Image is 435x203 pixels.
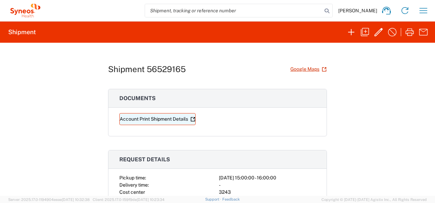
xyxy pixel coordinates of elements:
[119,182,149,188] span: Delivery time:
[137,198,164,202] span: [DATE] 10:23:34
[219,181,316,189] div: -
[8,28,36,36] h2: Shipment
[321,197,427,203] span: Copyright © [DATE]-[DATE] Agistix Inc., All Rights Reserved
[119,189,145,195] span: Cost center
[205,197,222,201] a: Support
[93,198,164,202] span: Client: 2025.17.0-159f9de
[219,174,316,181] div: [DATE] 15:00:00 - 16:00:00
[219,189,316,196] div: 3243
[145,4,322,17] input: Shipment, tracking or reference number
[222,197,240,201] a: Feedback
[119,113,196,125] a: Account Print Shipment Details
[119,156,170,163] span: Request details
[108,64,186,74] h1: Shipment 56529165
[290,63,327,75] a: Google Maps
[119,175,146,180] span: Pickup time:
[338,8,377,14] span: [PERSON_NAME]
[8,198,90,202] span: Server: 2025.17.0-1194904eeae
[119,95,156,101] span: Documents
[62,198,90,202] span: [DATE] 10:32:38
